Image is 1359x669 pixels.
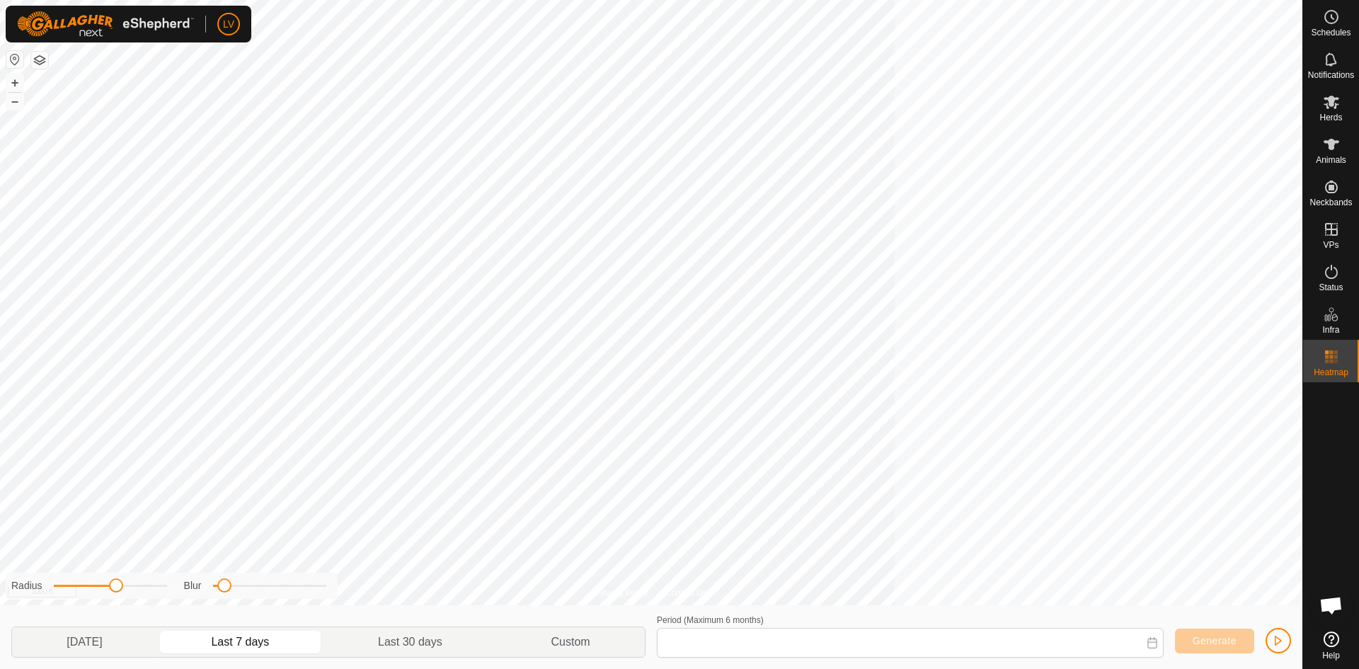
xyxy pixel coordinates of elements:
span: Help [1322,651,1340,660]
span: Notifications [1308,71,1354,79]
span: Last 30 days [378,634,442,651]
button: Map Layers [31,52,48,69]
label: Period (Maximum 6 months) [657,615,764,625]
a: Privacy Policy [595,587,648,600]
span: LV [223,17,234,32]
span: Schedules [1311,28,1351,37]
span: Herds [1319,113,1342,122]
span: [DATE] [67,634,102,651]
span: Last 7 days [211,634,269,651]
button: + [6,74,23,91]
span: Animals [1316,156,1346,164]
button: – [6,93,23,110]
button: Reset Map [6,51,23,68]
label: Radius [11,578,42,593]
span: Neckbands [1309,198,1352,207]
span: Custom [551,634,590,651]
label: Blur [184,578,202,593]
a: Contact Us [665,587,707,600]
button: Generate [1175,629,1254,653]
span: Infra [1322,326,1339,334]
span: Generate [1193,635,1237,646]
a: Help [1303,626,1359,665]
div: Open chat [1310,584,1353,627]
span: Heatmap [1314,368,1348,377]
span: Status [1319,283,1343,292]
img: Gallagher Logo [17,11,194,37]
span: VPs [1323,241,1338,249]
